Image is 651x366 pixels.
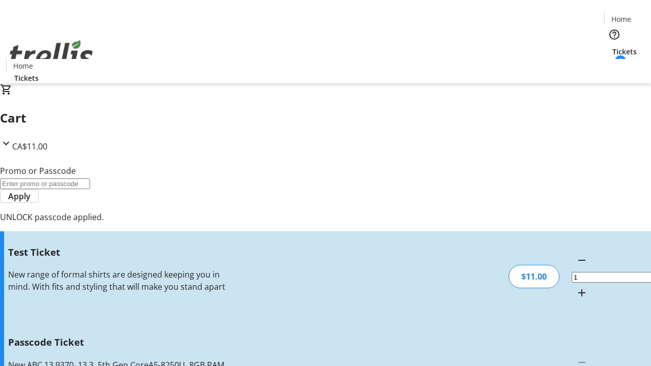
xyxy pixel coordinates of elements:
a: Home [7,60,39,71]
span: CA$11.00 [12,141,47,152]
a: Tickets [6,73,47,83]
span: Home [13,60,33,71]
span: Apply [8,190,31,202]
span: Tickets [612,46,637,57]
div: $11.00 [509,265,559,288]
h3: Passcode Ticket [8,335,230,349]
span: Tickets [14,73,39,83]
span: Home [611,14,631,24]
h3: Test Ticket [8,245,230,259]
button: Cart [604,57,625,77]
a: Tickets [604,46,645,57]
div: New range of formal shirts are designed keeping you in mind. With fits and styling that will make... [8,268,230,293]
button: Increment by one [572,283,592,303]
a: Home [605,14,637,24]
button: Decrement by one [572,250,592,270]
button: Help [604,24,625,45]
img: Orient E2E Organization e46J6YHH52's Logo [6,29,97,80]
